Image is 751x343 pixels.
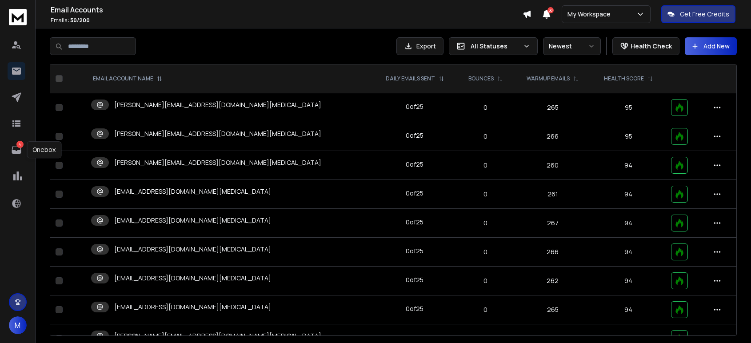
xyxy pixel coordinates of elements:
p: All Statuses [471,42,519,51]
td: 266 [514,238,591,267]
a: 4 [8,141,25,159]
p: Get Free Credits [680,10,729,19]
td: 94 [591,151,665,180]
p: 0 [463,103,509,112]
div: 0 of 25 [406,189,423,198]
button: M [9,316,27,334]
div: 0 of 25 [406,218,423,227]
div: 0 of 25 [406,304,423,313]
p: 0 [463,161,509,170]
button: Add New [685,37,737,55]
td: 94 [591,267,665,295]
p: [EMAIL_ADDRESS][DOMAIN_NAME][MEDICAL_DATA] [114,245,271,254]
span: 50 / 200 [70,16,90,24]
p: 4 [16,141,24,148]
div: EMAIL ACCOUNT NAME [93,75,162,82]
button: Health Check [612,37,679,55]
p: 0 [463,247,509,256]
td: 95 [591,93,665,122]
button: Export [396,37,443,55]
div: 0 of 25 [406,131,423,140]
p: [EMAIL_ADDRESS][DOMAIN_NAME][MEDICAL_DATA] [114,216,271,225]
td: 94 [591,238,665,267]
td: 94 [591,295,665,324]
p: 0 [463,334,509,343]
p: 0 [463,276,509,285]
p: [EMAIL_ADDRESS][DOMAIN_NAME][MEDICAL_DATA] [114,274,271,283]
td: 265 [514,93,591,122]
button: Get Free Credits [661,5,735,23]
h1: Email Accounts [51,4,523,15]
div: 0 of 25 [406,247,423,255]
div: 0 of 25 [406,102,423,111]
td: 260 [514,151,591,180]
p: HEALTH SCORE [604,75,644,82]
td: 266 [514,122,591,151]
p: 0 [463,190,509,199]
p: 0 [463,305,509,314]
td: 262 [514,267,591,295]
img: logo [9,9,27,25]
p: My Workspace [567,10,614,19]
p: 0 [463,132,509,141]
p: [PERSON_NAME][EMAIL_ADDRESS][DOMAIN_NAME][MEDICAL_DATA] [114,158,321,167]
p: 0 [463,219,509,227]
p: Emails : [51,17,523,24]
div: Onebox [27,141,61,158]
td: 265 [514,295,591,324]
p: BOUNCES [468,75,494,82]
td: 267 [514,209,591,238]
p: [PERSON_NAME][EMAIL_ADDRESS][DOMAIN_NAME][MEDICAL_DATA] [114,331,321,340]
div: 0 of 25 [406,275,423,284]
td: 94 [591,180,665,209]
p: WARMUP EMAILS [527,75,570,82]
td: 95 [591,122,665,151]
div: 0 of 25 [406,160,423,169]
p: [EMAIL_ADDRESS][DOMAIN_NAME][MEDICAL_DATA] [114,303,271,311]
p: [EMAIL_ADDRESS][DOMAIN_NAME][MEDICAL_DATA] [114,187,271,196]
div: 0 of 25 [406,333,423,342]
p: [PERSON_NAME][EMAIL_ADDRESS][DOMAIN_NAME][MEDICAL_DATA] [114,129,321,138]
span: 50 [547,7,554,13]
td: 261 [514,180,591,209]
p: [PERSON_NAME][EMAIL_ADDRESS][DOMAIN_NAME][MEDICAL_DATA] [114,100,321,109]
p: DAILY EMAILS SENT [386,75,435,82]
button: Newest [543,37,601,55]
td: 94 [591,209,665,238]
p: Health Check [631,42,672,51]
